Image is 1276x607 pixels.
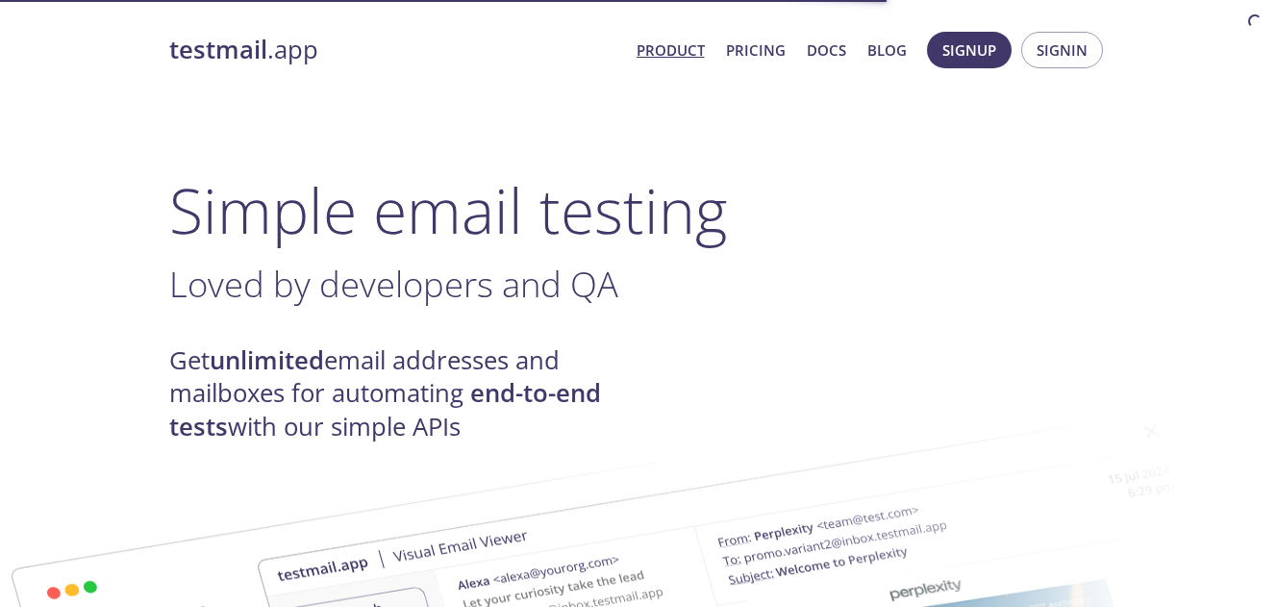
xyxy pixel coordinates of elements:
a: Docs [807,38,846,63]
a: Pricing [726,38,786,63]
span: Signup [942,38,996,63]
button: Signin [1021,32,1103,68]
span: Signin [1037,38,1088,63]
a: Product [637,38,705,63]
a: testmail.app [169,34,621,66]
strong: testmail [169,33,267,66]
h1: Simple email testing [169,173,1108,247]
h4: Get email addresses and mailboxes for automating with our simple APIs [169,344,638,443]
strong: unlimited [210,343,324,377]
button: Signup [927,32,1012,68]
strong: end-to-end tests [169,376,601,443]
a: Blog [867,38,907,63]
span: Loved by developers and QA [169,260,618,308]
